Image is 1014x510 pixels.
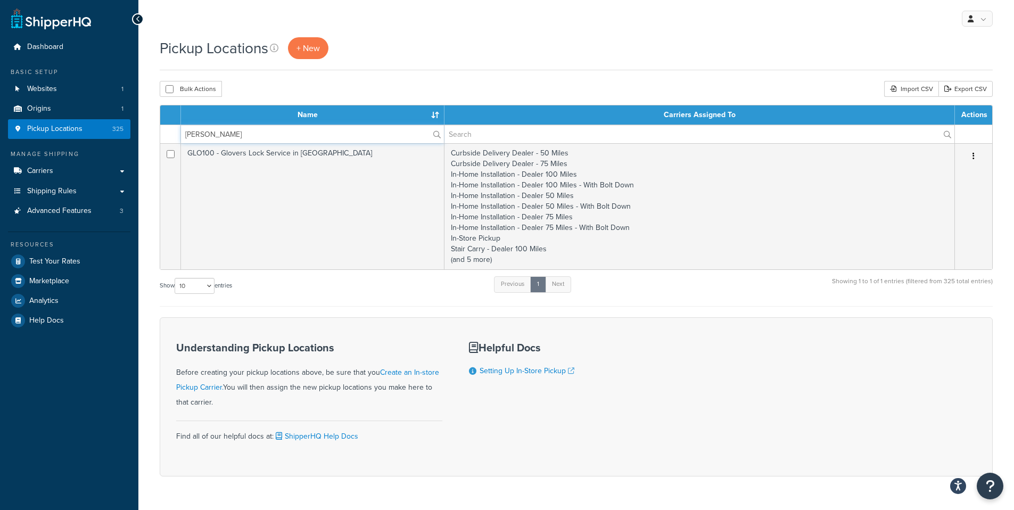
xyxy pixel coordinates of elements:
select: Showentries [175,278,215,294]
a: Advanced Features 3 [8,201,130,221]
a: Marketplace [8,272,130,291]
a: Setting Up In-Store Pickup [480,365,574,376]
input: Search [181,125,444,143]
a: ShipperHQ Help Docs [274,431,358,442]
div: Find all of our helpful docs at: [176,421,442,444]
th: Name : activate to sort column ascending [181,105,444,125]
a: Next [545,276,571,292]
a: Dashboard [8,37,130,57]
a: + New [288,37,328,59]
a: Test Your Rates [8,252,130,271]
span: Pickup Locations [27,125,83,134]
span: Shipping Rules [27,187,77,196]
a: Export CSV [938,81,993,97]
th: Carriers Assigned To [444,105,955,125]
div: Manage Shipping [8,150,130,159]
div: Before creating your pickup locations above, be sure that you You will then assign the new pickup... [176,342,442,410]
span: Test Your Rates [29,257,80,266]
a: 1 [530,276,546,292]
li: Origins [8,99,130,119]
a: Shipping Rules [8,182,130,201]
a: Help Docs [8,311,130,330]
label: Show entries [160,278,232,294]
span: 325 [112,125,123,134]
span: 1 [121,85,123,94]
span: 1 [121,104,123,113]
span: Dashboard [27,43,63,52]
td: GLO100 - Glovers Lock Service in [GEOGRAPHIC_DATA] [181,143,444,269]
span: + New [296,42,320,54]
h3: Understanding Pickup Locations [176,342,442,353]
span: Help Docs [29,316,64,325]
a: Websites 1 [8,79,130,99]
li: Advanced Features [8,201,130,221]
button: Open Resource Center [977,473,1003,499]
span: Origins [27,104,51,113]
a: Analytics [8,291,130,310]
span: Marketplace [29,277,69,286]
h1: Pickup Locations [160,38,268,59]
li: Pickup Locations [8,119,130,139]
div: Import CSV [884,81,938,97]
h3: Helpful Docs [469,342,586,353]
a: ShipperHQ Home [11,8,91,29]
span: Carriers [27,167,53,176]
a: Pickup Locations 325 [8,119,130,139]
a: Carriers [8,161,130,181]
a: Origins 1 [8,99,130,119]
div: Resources [8,240,130,249]
span: Websites [27,85,57,94]
span: Analytics [29,297,59,306]
span: 3 [120,207,123,216]
td: Curbside Delivery Dealer - 50 Miles Curbside Delivery Dealer - 75 Miles In-Home Installation - De... [444,143,955,269]
div: Basic Setup [8,68,130,77]
div: Showing 1 to 1 of 1 entries (filtered from 325 total entries) [832,275,993,298]
span: Advanced Features [27,207,92,216]
a: Previous [494,276,531,292]
button: Bulk Actions [160,81,222,97]
th: Actions [955,105,992,125]
li: Websites [8,79,130,99]
input: Search [444,125,954,143]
